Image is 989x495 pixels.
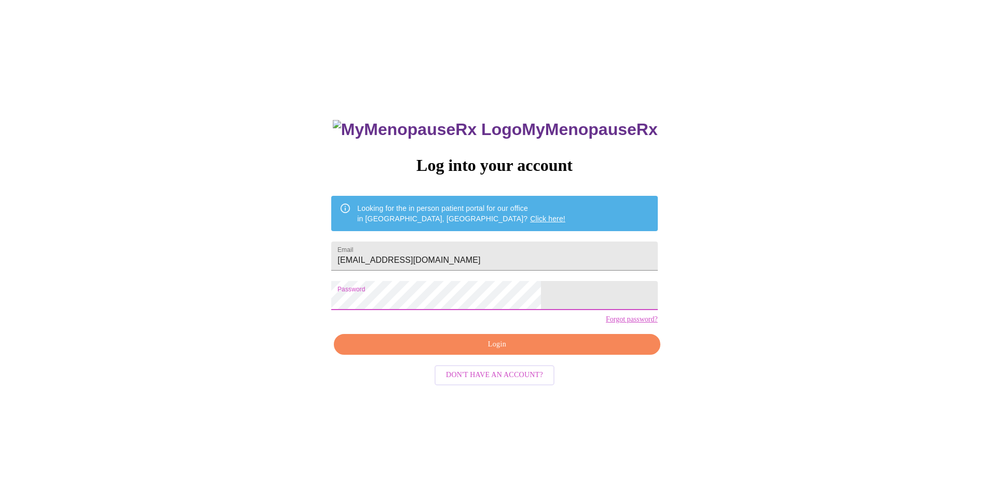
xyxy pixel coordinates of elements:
[432,370,557,379] a: Don't have an account?
[357,199,565,228] div: Looking for the in person patient portal for our office in [GEOGRAPHIC_DATA], [GEOGRAPHIC_DATA]?
[446,369,543,382] span: Don't have an account?
[334,334,660,355] button: Login
[333,120,658,139] h3: MyMenopauseRx
[435,365,554,385] button: Don't have an account?
[530,215,565,223] a: Click here!
[331,156,657,175] h3: Log into your account
[606,315,658,324] a: Forgot password?
[346,338,648,351] span: Login
[333,120,522,139] img: MyMenopauseRx Logo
